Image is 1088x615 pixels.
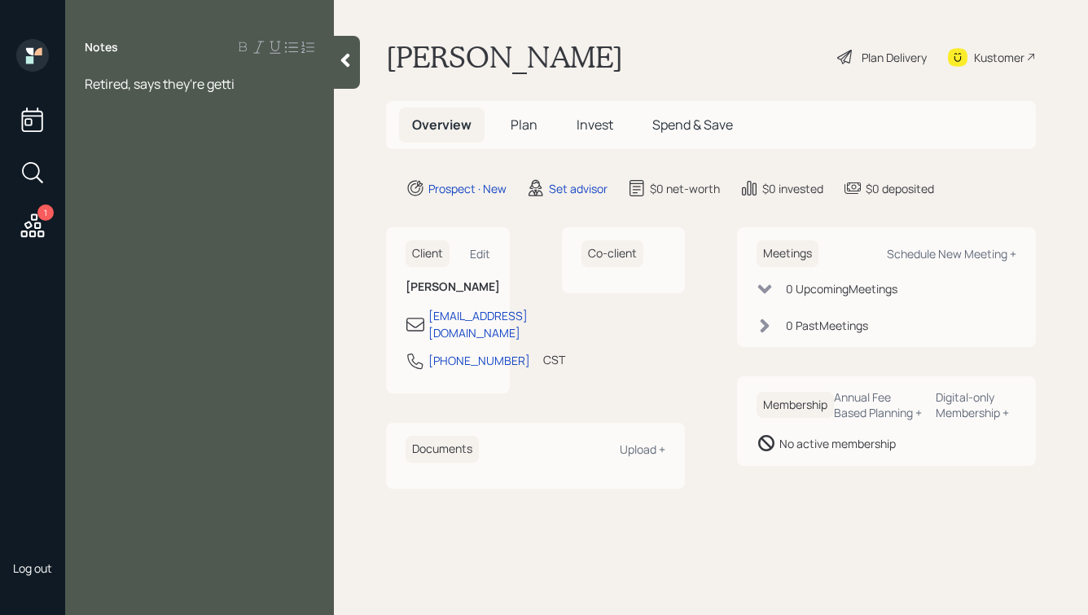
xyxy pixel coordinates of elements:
div: Schedule New Meeting + [887,246,1016,261]
div: No active membership [779,435,896,452]
h6: Meetings [757,240,818,267]
h6: Co-client [581,240,643,267]
div: Kustomer [974,49,1024,66]
div: 0 Upcoming Meeting s [786,280,897,297]
div: Set advisor [549,180,608,197]
div: Prospect · New [428,180,507,197]
div: $0 net-worth [650,180,720,197]
div: Log out [13,560,52,576]
span: Invest [577,116,613,134]
div: Digital-only Membership + [936,389,1016,420]
span: Spend & Save [652,116,733,134]
span: Plan [511,116,537,134]
h6: Membership [757,392,834,419]
img: hunter_neumayer.jpg [16,508,49,541]
span: Retired, says they're getti [85,75,235,93]
div: $0 invested [762,180,823,197]
div: [EMAIL_ADDRESS][DOMAIN_NAME] [428,307,528,341]
div: Annual Fee Based Planning + [834,389,923,420]
div: 0 Past Meeting s [786,317,868,334]
div: 1 [37,204,54,221]
div: $0 deposited [866,180,934,197]
h6: [PERSON_NAME] [406,280,490,294]
h6: Documents [406,436,479,463]
label: Notes [85,39,118,55]
div: Plan Delivery [862,49,927,66]
div: [PHONE_NUMBER] [428,352,530,369]
span: Overview [412,116,472,134]
h6: Client [406,240,450,267]
div: Upload + [620,441,665,457]
div: CST [543,351,565,368]
h1: [PERSON_NAME] [386,39,623,75]
div: Edit [470,246,490,261]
